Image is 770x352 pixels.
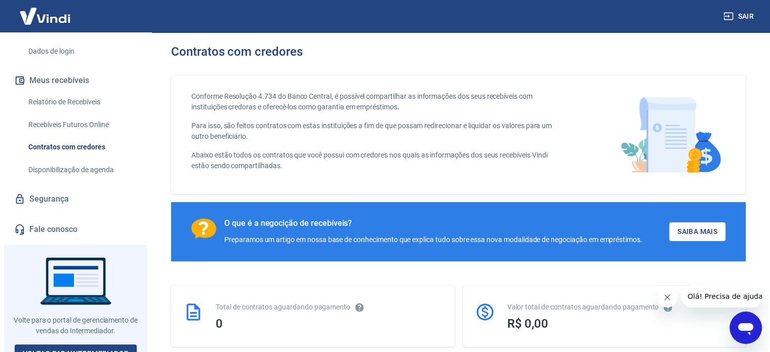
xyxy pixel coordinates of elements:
[24,41,139,62] a: Dados de login
[721,7,758,26] button: Sair
[224,218,642,228] div: O que é a negocição de recebíveis?
[12,188,139,210] a: Segurança
[191,150,565,171] p: Abaixo estão todos os contratos que você possui com credores nos quais as informações dos seus re...
[24,160,139,180] a: Disponibilização de agenda
[507,317,549,331] span: R$ 0,00
[24,114,139,135] a: Recebíveis Futuros Online
[616,91,725,178] img: main-image.9f1869c469d712ad33ce.png
[354,302,364,312] svg: Esses contratos não se referem à Vindi, mas sim a outras instituições.
[657,287,677,307] iframe: Fechar mensagem
[12,69,139,92] button: Meus recebíveis
[171,45,303,59] h3: Contratos com credores
[216,302,442,312] div: Total de contratos aguardando pagamento
[224,234,642,245] div: Preparamos um artigo em nossa base de conhecimento que explica tudo sobre essa nova modalidade de...
[216,317,442,331] div: 0
[24,92,139,112] a: Relatório de Recebíveis
[24,137,139,158] a: Contratos com credores
[6,7,85,15] span: Olá! Precisa de ajuda?
[730,311,762,344] iframe: Botão para abrir a janela de mensagens
[681,285,762,307] iframe: Mensagem da empresa
[12,1,78,31] img: Vindi
[191,218,216,239] img: Ícone com um ponto de interrogação.
[191,121,565,142] p: Para isso, são feitos contratos com estas instituições a fim de que possam redirecionar e liquida...
[191,91,565,112] p: Conforme Resolução 4.734 do Banco Central, é possível compartilhar as informações dos seus recebí...
[12,218,139,241] a: Fale conosco
[669,222,725,241] a: Saiba Mais
[507,302,734,312] div: Valor total de contratos aguardando pagamento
